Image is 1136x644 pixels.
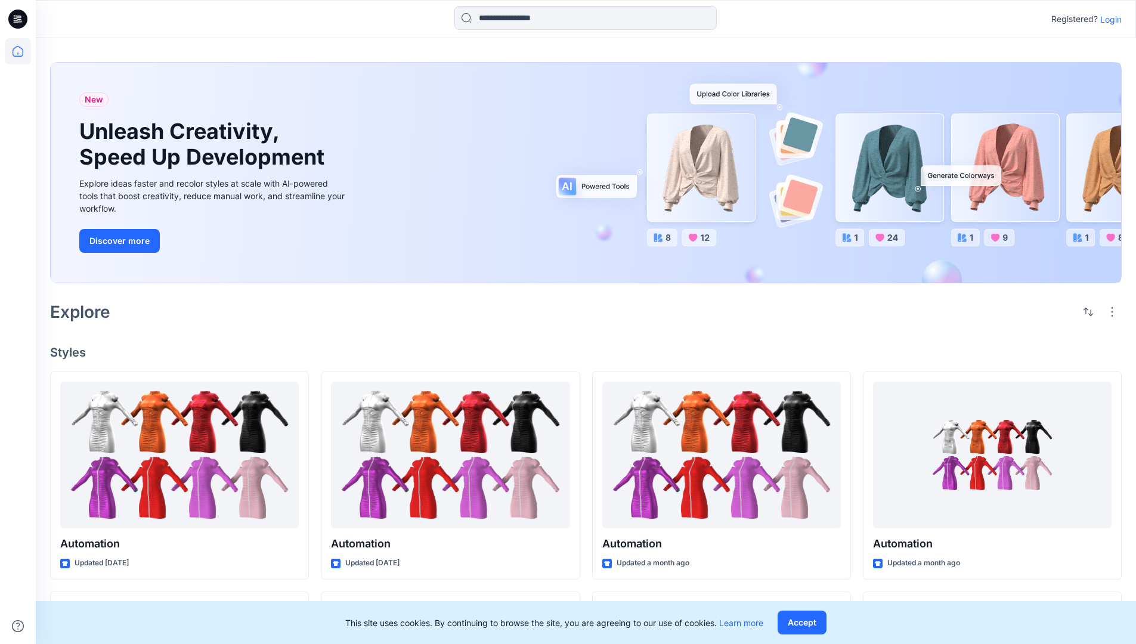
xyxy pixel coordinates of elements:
a: Automation [60,382,299,529]
div: Explore ideas faster and recolor styles at scale with AI-powered tools that boost creativity, red... [79,177,348,215]
button: Discover more [79,229,160,253]
p: Registered? [1051,12,1098,26]
p: Updated [DATE] [345,557,400,569]
h2: Explore [50,302,110,321]
p: Automation [331,535,569,552]
p: Automation [602,535,841,552]
span: New [85,92,103,107]
p: Automation [60,535,299,552]
a: Learn more [719,618,763,628]
h4: Styles [50,345,1122,360]
a: Automation [873,382,1112,529]
p: Automation [873,535,1112,552]
h1: Unleash Creativity, Speed Up Development [79,119,330,170]
button: Accept [778,611,827,634]
p: Updated a month ago [887,557,960,569]
a: Discover more [79,229,348,253]
p: This site uses cookies. By continuing to browse the site, you are agreeing to our use of cookies. [345,617,763,629]
p: Login [1100,13,1122,26]
p: Updated a month ago [617,557,689,569]
p: Updated [DATE] [75,557,129,569]
a: Automation [602,382,841,529]
a: Automation [331,382,569,529]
